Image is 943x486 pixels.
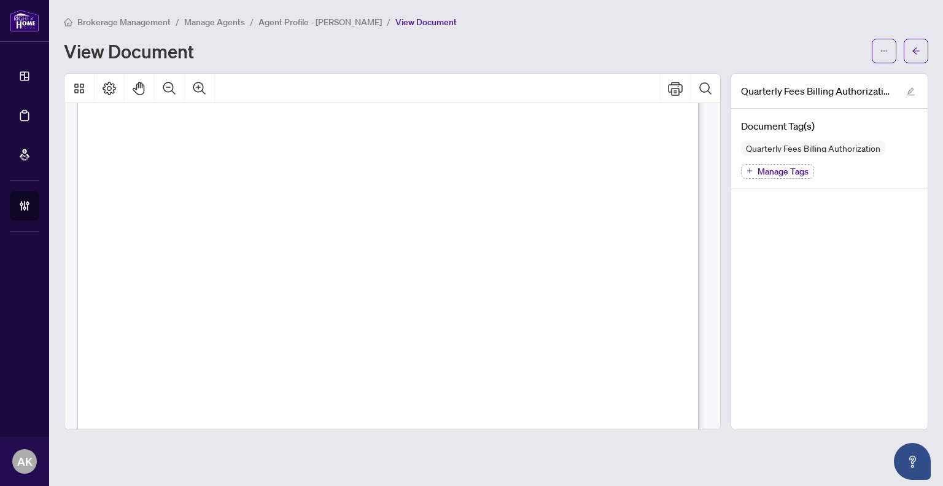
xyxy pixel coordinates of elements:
span: AK [17,453,33,470]
span: Manage Agents [184,17,245,28]
span: Manage Tags [758,167,809,176]
h1: View Document [64,41,194,61]
span: Agent Profile - [PERSON_NAME] [258,17,382,28]
span: View Document [395,17,457,28]
span: arrow-left [912,47,920,55]
button: Manage Tags [741,164,814,179]
span: Brokerage Management [77,17,171,28]
li: / [387,15,390,29]
button: Open asap [894,443,931,480]
span: home [64,18,72,26]
li: / [176,15,179,29]
img: logo [10,9,39,32]
span: Quarterly Fees Billing Authorization EXECUTED 21.pdf [741,84,894,98]
span: ellipsis [880,47,888,55]
h4: Document Tag(s) [741,119,918,133]
li: / [250,15,254,29]
span: edit [906,87,915,96]
span: Quarterly Fees Billing Authorization [741,144,885,152]
span: plus [747,168,753,174]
